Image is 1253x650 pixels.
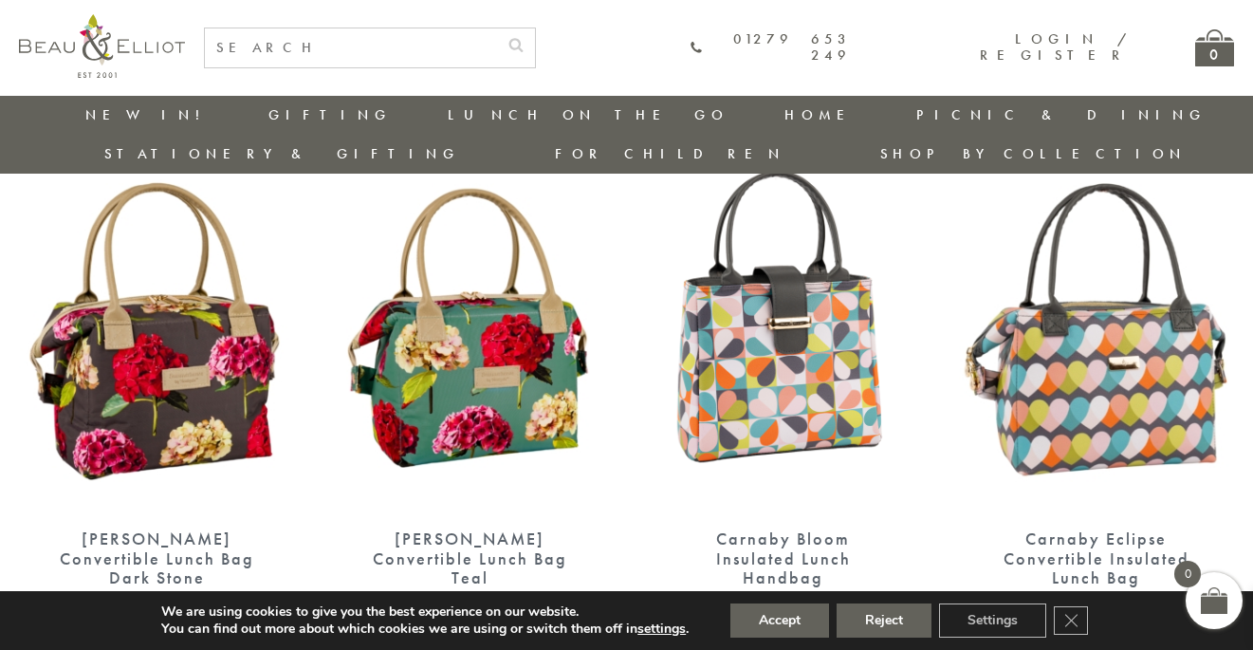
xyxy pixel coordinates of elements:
[19,155,294,511] img: Sarah Kelleher Lunch Bag Dark Stone
[19,14,185,78] img: logo
[637,621,686,638] button: settings
[784,105,860,124] a: Home
[992,529,1201,588] div: Carnaby Eclipse Convertible Insulated Lunch Bag
[268,105,392,124] a: Gifting
[104,144,460,163] a: Stationery & Gifting
[1054,606,1088,635] button: Close GDPR Cookie Banner
[1195,29,1234,66] a: 0
[161,604,689,621] p: We are using cookies to give you the best experience on our website.
[959,155,1234,624] a: Carnaby eclipse convertible lunch bag Carnaby Eclipse Convertible Insulated Lunch Bag £19.99
[365,529,574,588] div: [PERSON_NAME] Convertible Lunch Bag Teal
[730,604,829,638] button: Accept
[691,31,851,65] a: 01279 653 249
[448,105,728,124] a: Lunch On The Go
[980,29,1129,65] a: Login / Register
[332,155,607,511] img: Sarah Kelleher convertible lunch bag teal
[1174,561,1201,587] span: 0
[679,529,888,588] div: Carnaby Bloom Insulated Lunch Handbag
[837,604,931,638] button: Reject
[52,529,261,588] div: [PERSON_NAME] Convertible Lunch Bag Dark Stone
[85,105,212,124] a: New in!
[880,144,1187,163] a: Shop by collection
[555,144,785,163] a: For Children
[939,604,1046,638] button: Settings
[161,621,689,638] p: You can find out more about which cookies we are using or switch them off in .
[959,155,1234,511] img: Carnaby eclipse convertible lunch bag
[646,155,921,511] img: Carnaby Bloom Insulated Lunch Handbag
[646,155,921,624] a: Carnaby Bloom Insulated Lunch Handbag Carnaby Bloom Insulated Lunch Handbag £24.99
[332,155,607,624] a: Sarah Kelleher convertible lunch bag teal [PERSON_NAME] Convertible Lunch Bag Teal £19.99
[19,155,294,624] a: Sarah Kelleher Lunch Bag Dark Stone [PERSON_NAME] Convertible Lunch Bag Dark Stone £19.99
[916,105,1207,124] a: Picnic & Dining
[205,28,497,67] input: SEARCH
